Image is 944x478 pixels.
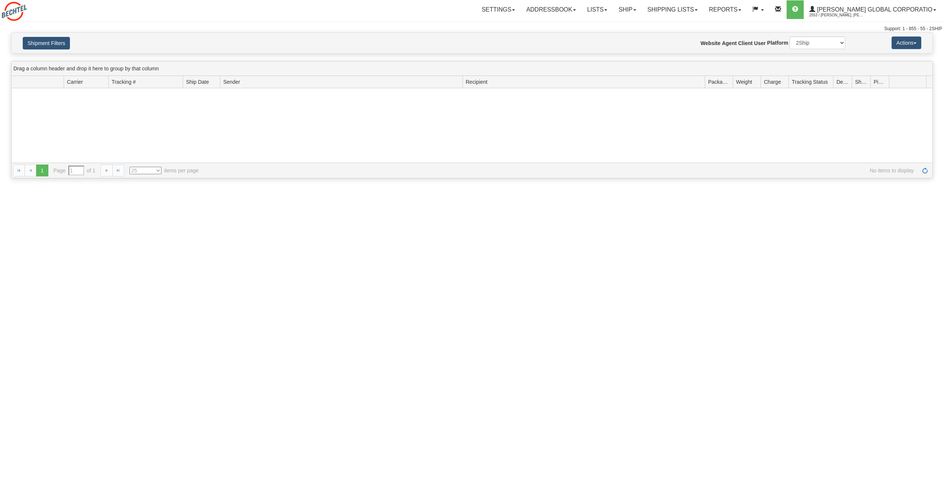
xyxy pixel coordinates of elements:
a: Addressbook [521,0,582,19]
span: Tracking # [112,78,136,86]
span: [PERSON_NAME] Global Corporatio [815,6,932,13]
span: Recipient [466,78,487,86]
span: Sender [223,78,240,86]
span: 2553 / [PERSON_NAME], [PERSON_NAME] [809,12,865,19]
span: Weight [736,78,752,86]
label: Platform [767,39,788,47]
span: Delivery Status [836,78,849,86]
a: [PERSON_NAME] Global Corporatio 2553 / [PERSON_NAME], [PERSON_NAME] [804,0,942,19]
a: Ship [613,0,641,19]
a: Settings [476,0,521,19]
span: Packages [708,78,730,86]
button: Actions [892,36,921,49]
span: Charge [764,78,781,86]
label: Client [738,39,753,47]
a: Shipping lists [642,0,703,19]
div: Support: 1 - 855 - 55 - 2SHIP [2,26,942,32]
span: Ship Date [186,78,209,86]
span: items per page [129,167,199,174]
span: Page of 1 [54,166,96,175]
button: Shipment Filters [23,37,70,50]
label: Website [701,39,720,47]
a: Reports [703,0,747,19]
span: Shipment Issues [855,78,867,86]
span: 1 [36,165,48,176]
span: Pickup Status [874,78,886,86]
span: No items to display [209,167,914,174]
span: Tracking Status [792,78,828,86]
div: grid grouping header [12,61,932,76]
label: Agent [722,39,737,47]
a: Lists [582,0,613,19]
img: logo2553.jpg [2,2,27,21]
a: Refresh [919,165,931,176]
span: Carrier [67,78,83,86]
label: User [754,39,766,47]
